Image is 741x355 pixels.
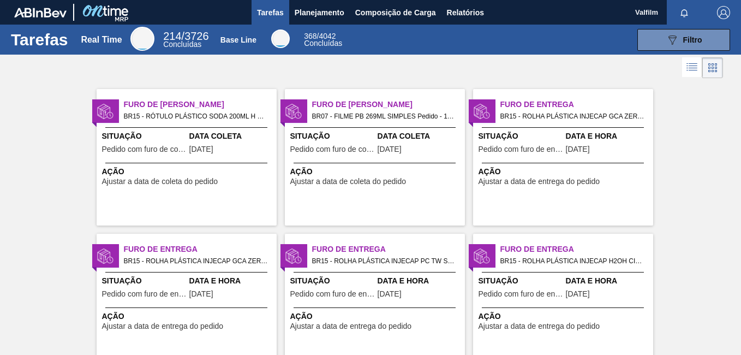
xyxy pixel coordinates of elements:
span: Data e Hora [189,275,274,287]
span: BR15 - ROLHA PLÁSTICA INJECAP GCA ZERO SHORT Pedido - 1994853 [500,110,644,122]
span: BR15 - ROLHA PLÁSTICA INJECAP GCA ZERO SHORT Pedido - 2004643 [124,255,268,267]
span: Data e Hora [566,275,650,287]
div: Real Time [81,35,122,45]
span: BR15 - RÓTULO PLÁSTICO SODA 200ML H Pedido - 1986092 [124,110,268,122]
span: Furo de Entrega [124,244,277,255]
span: Ação [479,166,650,177]
span: Furo de Entrega [500,99,653,110]
span: Furo de Entrega [312,244,465,255]
button: Filtro [637,29,730,51]
div: Real Time [130,27,154,51]
div: Base Line [220,35,256,44]
span: Ajustar a data de entrega do pedido [102,322,224,330]
img: TNhmsLtSVTkK8tSr43FrP2fwEKptu5GPRR3wAAAABJRU5ErkJggg== [14,8,67,17]
span: 08/08/2025, [378,290,402,298]
span: Pedido com furo de entrega [479,145,563,153]
img: Logout [717,6,730,19]
img: status [97,103,113,120]
span: Data Coleta [189,131,274,142]
span: Concluídas [304,39,342,48]
span: BR07 - FILME PB 269ML SIMPLES Pedido - 1986470 [312,110,456,122]
span: Pedido com furo de coleta [290,145,375,153]
span: Pedido com furo de coleta [102,145,187,153]
div: Visão em Lista [682,57,702,78]
span: Data Coleta [378,131,462,142]
span: Situação [290,131,375,142]
span: Pedido com furo de entrega [479,290,563,298]
span: Situação [479,131,563,142]
span: Ação [102,311,274,322]
span: Situação [102,275,187,287]
span: BR15 - ROLHA PLÁSTICA INJECAP H2OH CITRUS SHORT Pedido - 1998677 [500,255,644,267]
span: Tarefas [257,6,284,19]
span: Ajustar a data de entrega do pedido [479,177,600,186]
span: 08/08/2025, [566,290,590,298]
span: Ação [290,311,462,322]
span: Ajustar a data de entrega do pedido [479,322,600,330]
span: Composição de Carga [355,6,436,19]
span: Furo de Coleta [312,99,465,110]
span: Planejamento [295,6,344,19]
span: Ação [102,166,274,177]
span: Ação [479,311,650,322]
div: Visão em Cards [702,57,723,78]
img: status [474,248,490,264]
span: Filtro [683,35,702,44]
span: / 4042 [304,32,336,40]
span: Furo de Coleta [124,99,277,110]
img: status [285,248,302,264]
span: Situação [290,275,375,287]
span: 10/08/2025 [378,145,402,153]
img: status [97,248,113,264]
span: Furo de Entrega [500,244,653,255]
span: Situação [102,131,187,142]
span: Ajustar a data de coleta do pedido [290,177,407,186]
span: 08/08/2025, [189,290,213,298]
span: Data e Hora [566,131,650,142]
span: BR15 - ROLHA PLÁSTICA INJECAP PC TW SHORT Pedido - 1994852 [312,255,456,267]
span: Pedido com furo de entrega [102,290,187,298]
span: Data e Hora [378,275,462,287]
span: Ajustar a data de coleta do pedido [102,177,218,186]
span: Ajustar a data de entrega do pedido [290,322,412,330]
span: Pedido com furo de entrega [290,290,375,298]
span: Relatórios [447,6,484,19]
span: 214 [163,30,181,42]
div: Real Time [163,32,208,48]
span: 368 [304,32,316,40]
span: Concluídas [163,40,201,49]
button: Notificações [667,5,702,20]
div: Base Line [271,29,290,48]
span: Ação [290,166,462,177]
span: / 3726 [163,30,208,42]
img: status [474,103,490,120]
h1: Tarefas [11,33,68,46]
span: 09/08/2025 [189,145,213,153]
span: 08/08/2025, [566,145,590,153]
div: Base Line [304,33,342,47]
img: status [285,103,302,120]
span: Situação [479,275,563,287]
